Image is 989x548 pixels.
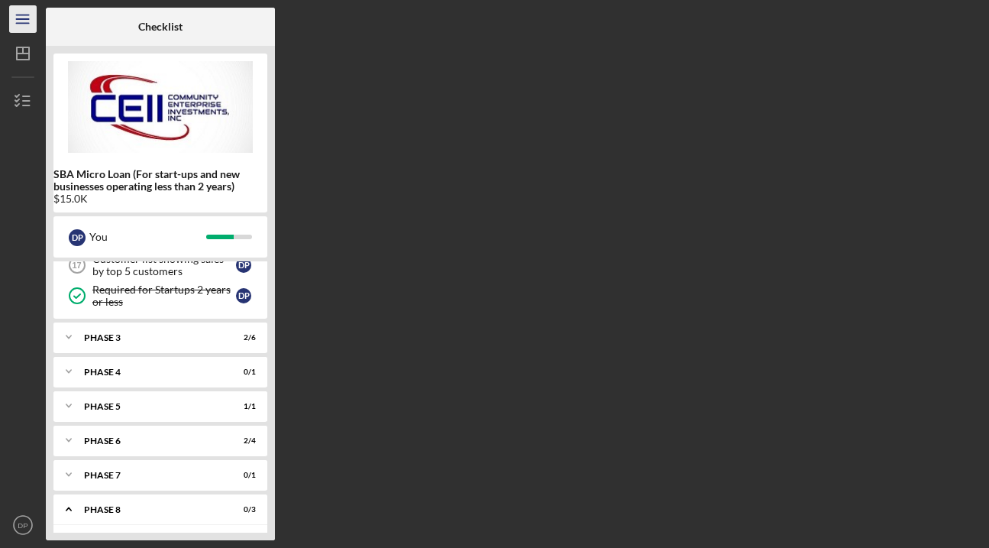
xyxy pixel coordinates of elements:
[92,253,236,277] div: Customer list showing sales by top 5 customers
[228,402,256,411] div: 1 / 1
[8,510,38,540] button: DP
[61,280,260,311] a: Required for Startups 2 years or lessDP
[236,258,251,273] div: D P
[72,261,81,270] tspan: 17
[228,436,256,446] div: 2 / 4
[84,402,218,411] div: Phase 5
[92,284,236,308] div: Required for Startups 2 years or less
[84,333,218,342] div: Phase 3
[228,333,256,342] div: 2 / 6
[69,229,86,246] div: D P
[18,521,27,530] text: DP
[84,436,218,446] div: Phase 6
[61,250,260,280] a: 17Customer list showing sales by top 5 customersDP
[138,21,183,33] b: Checklist
[53,61,267,153] img: Product logo
[84,471,218,480] div: Phase 7
[53,193,267,205] div: $15.0K
[89,224,206,250] div: You
[53,168,267,193] b: SBA Micro Loan (For start-ups and new businesses operating less than 2 years)
[228,368,256,377] div: 0 / 1
[84,505,218,514] div: Phase 8
[228,505,256,514] div: 0 / 3
[228,471,256,480] div: 0 / 1
[236,288,251,303] div: D P
[84,368,218,377] div: Phase 4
